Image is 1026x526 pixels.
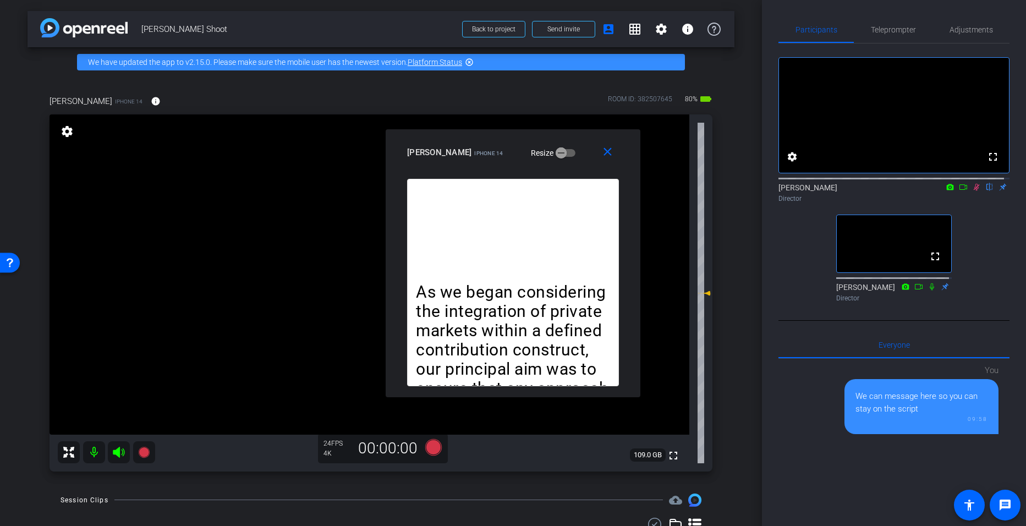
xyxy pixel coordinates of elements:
[465,58,474,67] mat-icon: highlight_off
[667,449,680,462] mat-icon: fullscreen
[699,92,712,106] mat-icon: battery_std
[416,282,610,456] p: As we began considering the integration of private markets within a defined contribution construc...
[630,448,666,462] span: 109.0 GB
[602,23,615,36] mat-icon: account_box
[50,95,112,107] span: [PERSON_NAME]
[836,282,952,303] div: [PERSON_NAME]
[547,25,580,34] span: Send invite
[628,23,641,36] mat-icon: grid_on
[844,364,998,377] div: You
[879,341,910,349] span: Everyone
[151,96,161,106] mat-icon: info
[323,449,351,458] div: 4K
[681,23,694,36] mat-icon: info
[963,498,976,512] mat-icon: accessibility
[472,25,515,33] span: Back to project
[778,182,1009,204] div: [PERSON_NAME]
[323,439,351,448] div: 24
[474,150,503,156] span: iPhone 14
[950,26,993,34] span: Adjustments
[531,147,556,158] label: Resize
[77,54,685,70] div: We have updated the app to v2.15.0. Please make sure the mobile user has the newest version.
[608,94,672,110] div: ROOM ID: 382507645
[669,494,682,507] span: Destinations for your clips
[331,440,343,447] span: FPS
[408,58,462,67] a: Platform Status
[929,250,942,263] mat-icon: fullscreen
[40,18,128,37] img: app-logo
[688,494,701,507] img: Session clips
[855,415,987,423] div: 09:58
[778,194,1009,204] div: Director
[601,145,614,159] mat-icon: close
[998,498,1012,512] mat-icon: message
[669,494,682,507] mat-icon: cloud_upload
[407,147,471,157] span: [PERSON_NAME]
[61,495,108,506] div: Session Clips
[698,287,711,300] mat-icon: 0 dB
[59,125,75,138] mat-icon: settings
[983,182,996,191] mat-icon: flip
[141,18,456,40] span: [PERSON_NAME] Shoot
[655,23,668,36] mat-icon: settings
[786,150,799,163] mat-icon: settings
[855,390,987,415] div: We can message here so you can stay on the script
[351,439,425,458] div: 00:00:00
[683,90,699,108] span: 80%
[795,26,837,34] span: Participants
[986,150,1000,163] mat-icon: fullscreen
[836,293,952,303] div: Director
[871,26,916,34] span: Teleprompter
[115,97,142,106] span: iPhone 14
